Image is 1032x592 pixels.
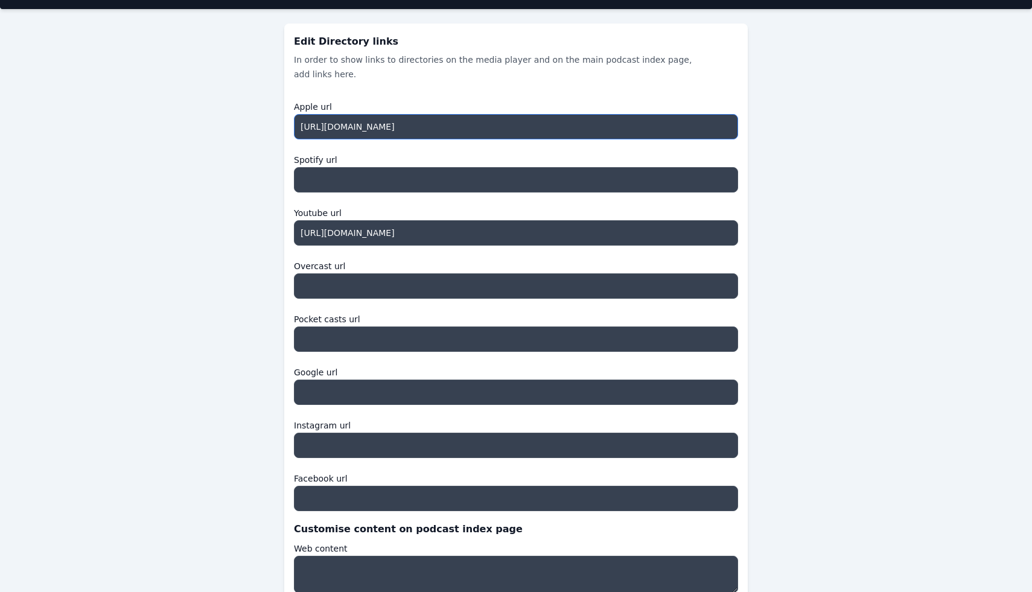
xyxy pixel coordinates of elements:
label: Facebook url [294,468,738,486]
label: Spotify url [294,149,738,167]
label: Youtube url [294,202,738,220]
label: Google url [294,361,738,380]
h3: Customise content on podcast index page [294,521,738,538]
label: Overcast url [294,255,738,273]
label: Pocket casts url [294,308,738,326]
label: Web content [294,538,738,556]
label: Instagram url [294,415,738,433]
label: Apple url [294,96,738,114]
h3: Edit Directory links [294,33,738,50]
p: In order to show links to directories on the media player and on the main podcast index page, add... [294,53,699,81]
